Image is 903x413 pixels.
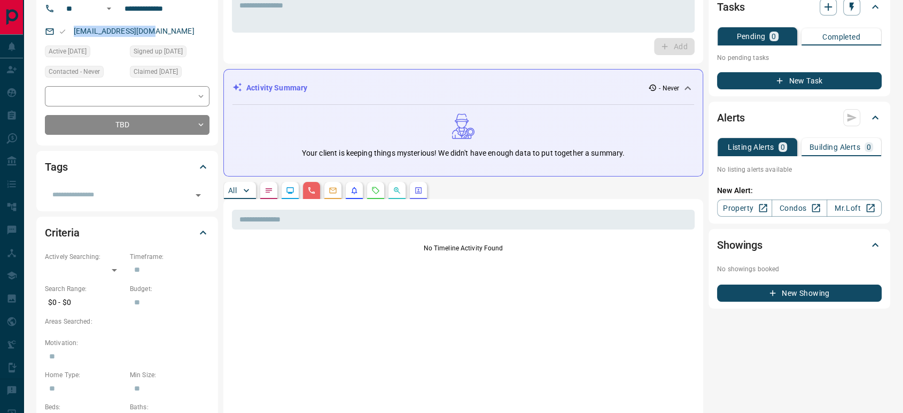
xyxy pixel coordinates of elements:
[414,186,423,195] svg: Agent Actions
[809,143,860,151] p: Building Alerts
[59,28,66,35] svg: Email Valid
[717,50,882,66] p: No pending tasks
[45,158,67,175] h2: Tags
[45,338,209,348] p: Motivation:
[736,33,765,40] p: Pending
[45,154,209,180] div: Tags
[130,252,209,262] p: Timeframe:
[717,109,745,126] h2: Alerts
[717,185,882,196] p: New Alert:
[659,83,679,93] p: - Never
[45,317,209,326] p: Areas Searched:
[728,143,774,151] p: Listing Alerts
[717,285,882,302] button: New Showing
[822,33,860,41] p: Completed
[232,78,694,98] div: Activity Summary- Never
[393,186,401,195] svg: Opportunities
[717,236,762,254] h2: Showings
[45,252,124,262] p: Actively Searching:
[134,46,183,57] span: Signed up [DATE]
[130,284,209,294] p: Budget:
[45,294,124,311] p: $0 - $0
[717,232,882,258] div: Showings
[49,66,100,77] span: Contacted - Never
[191,188,206,203] button: Open
[302,148,625,159] p: Your client is keeping things mysterious! We didn't have enough data to put together a summary.
[772,200,827,217] a: Condos
[130,370,209,380] p: Min Size:
[45,45,124,60] div: Thu May 02 2024
[717,264,882,274] p: No showings booked
[134,66,178,77] span: Claimed [DATE]
[45,224,80,241] h2: Criteria
[307,186,316,195] svg: Calls
[867,143,871,151] p: 0
[74,27,194,35] a: [EMAIL_ADDRESS][DOMAIN_NAME]
[717,105,882,131] div: Alerts
[49,46,87,57] span: Active [DATE]
[781,143,785,151] p: 0
[130,402,209,412] p: Baths:
[130,66,209,81] div: Thu May 02 2024
[45,220,209,246] div: Criteria
[45,370,124,380] p: Home Type:
[103,2,115,15] button: Open
[717,165,882,174] p: No listing alerts available
[246,82,307,94] p: Activity Summary
[329,186,337,195] svg: Emails
[350,186,359,195] svg: Listing Alerts
[264,186,273,195] svg: Notes
[130,45,209,60] div: Thu May 02 2024
[45,115,209,135] div: TBD
[827,200,882,217] a: Mr.Loft
[232,243,695,253] p: No Timeline Activity Found
[717,200,772,217] a: Property
[45,284,124,294] p: Search Range:
[286,186,294,195] svg: Lead Browsing Activity
[371,186,380,195] svg: Requests
[717,72,882,89] button: New Task
[228,187,237,194] p: All
[45,402,124,412] p: Beds:
[772,33,776,40] p: 0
